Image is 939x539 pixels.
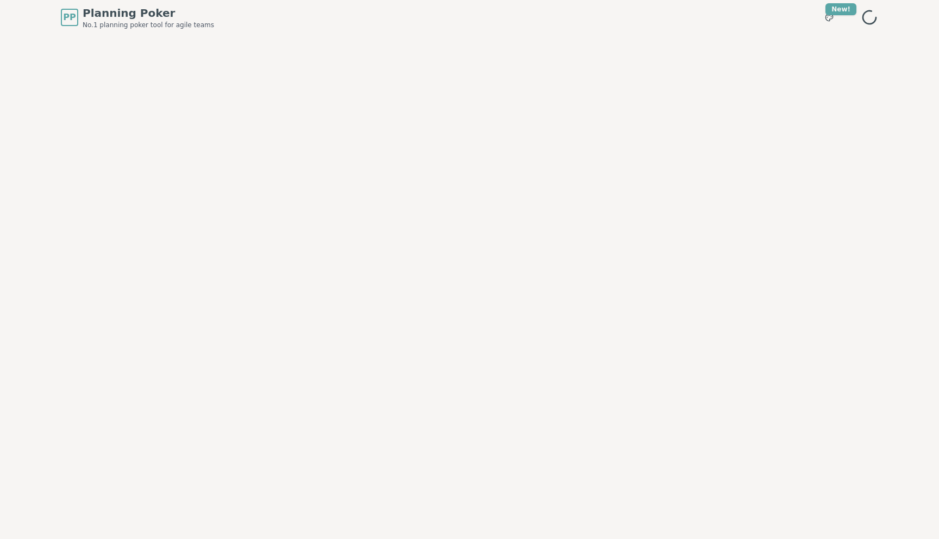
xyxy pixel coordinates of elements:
span: Planning Poker [83,5,214,21]
a: PPPlanning PokerNo.1 planning poker tool for agile teams [61,5,214,29]
span: No.1 planning poker tool for agile teams [83,21,214,29]
span: PP [63,11,76,24]
div: New! [825,3,856,15]
button: New! [819,8,839,27]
